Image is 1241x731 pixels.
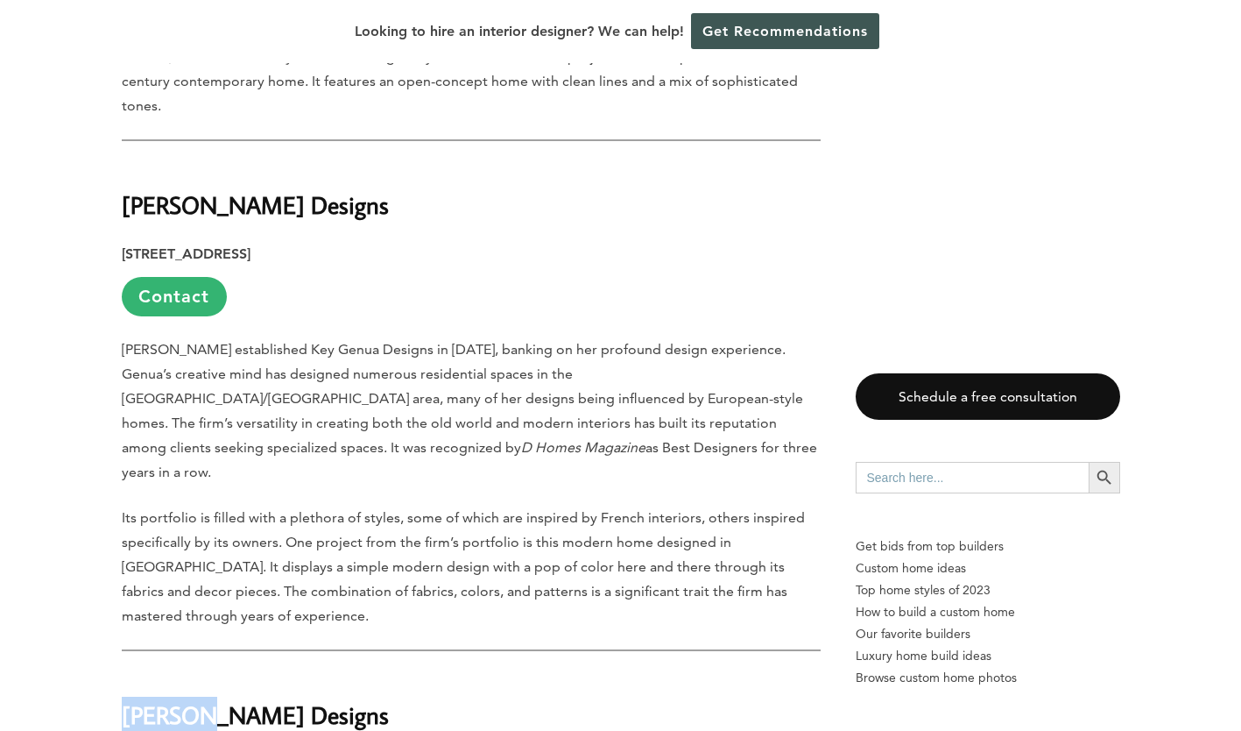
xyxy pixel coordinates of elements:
strong: [PERSON_NAME] Designs [122,699,389,730]
a: Browse custom home photos [856,667,1120,689]
strong: [PERSON_NAME] Designs [122,189,389,220]
a: How to build a custom home [856,601,1120,623]
input: Search here... [856,462,1089,493]
a: Top home styles of 2023 [856,579,1120,601]
a: Custom home ideas [856,557,1120,579]
p: Get bids from top builders [856,536,1120,557]
p: Its portfolio is filled with a plethora of styles, some of which are inspired by French interiors... [122,506,821,628]
a: Contact [122,277,227,316]
svg: Search [1095,468,1114,487]
a: Luxury home build ideas [856,645,1120,667]
em: D Homes Magazine [521,439,645,456]
p: [PERSON_NAME] established Key Genua Designs in [DATE], banking on her profound design experience.... [122,337,821,485]
a: Our favorite builders [856,623,1120,645]
strong: [STREET_ADDRESS] [122,245,250,262]
a: Get Recommendations [691,13,879,49]
a: Schedule a free consultation [856,373,1120,420]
